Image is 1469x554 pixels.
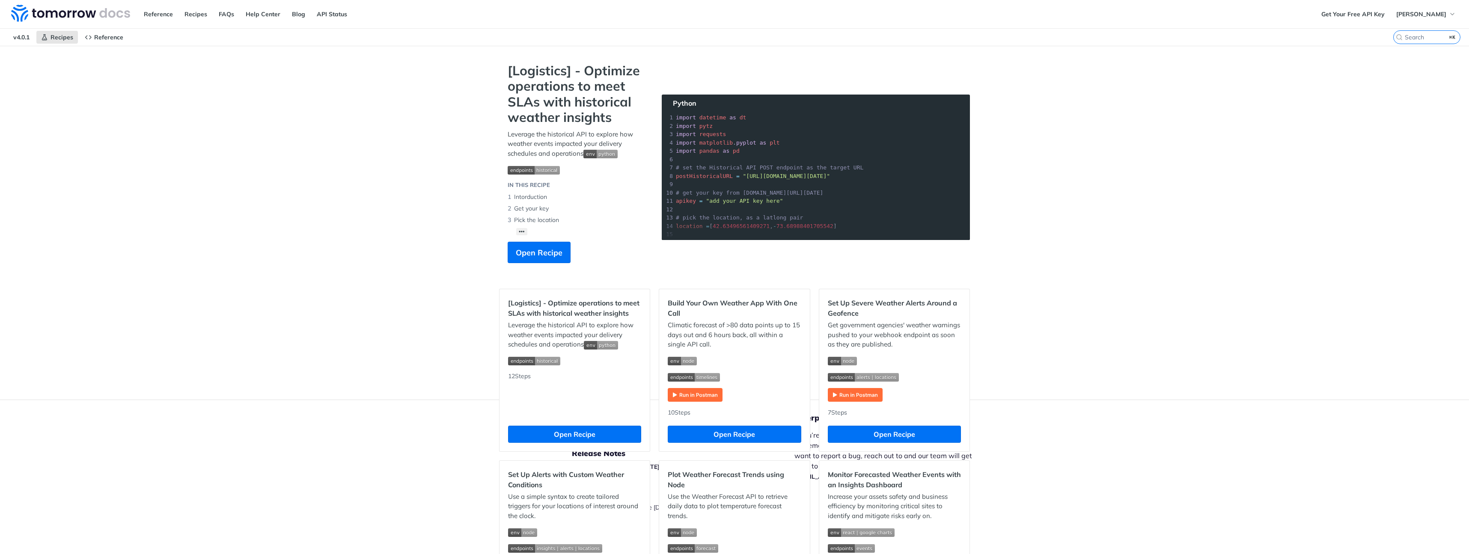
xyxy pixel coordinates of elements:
[583,150,618,158] img: env
[668,298,801,318] h2: Build Your Own Weather App With One Call
[11,5,130,22] img: Tomorrow.io Weather API Docs
[668,408,801,417] div: 10 Steps
[139,8,178,21] a: Reference
[241,8,285,21] a: Help Center
[828,527,961,537] span: Expand image
[668,469,801,490] h2: Plot Weather Forecast Trends using Node
[508,63,645,125] strong: [Logistics] - Optimize operations to meet SLAs with historical weather insights
[668,372,801,382] span: Expand image
[668,388,723,402] img: Run in Postman
[508,298,641,318] h2: [Logistics] - Optimize operations to meet SLAs with historical weather insights
[668,357,697,365] img: env
[828,372,961,382] span: Expand image
[668,527,801,537] span: Expand image
[828,528,895,537] img: env
[668,543,801,553] span: Expand image
[508,357,560,365] img: endpoint
[668,356,801,366] span: Expand image
[180,8,212,21] a: Recipes
[583,149,618,157] span: Expand image
[794,430,981,481] p: If you’re experiencing problems, have questions about implementing [DATE][DOMAIN_NAME] , or want ...
[36,31,78,44] a: Recipes
[828,544,875,553] img: endpoint
[508,356,641,366] span: Expand image
[508,214,645,226] li: Pick the location
[828,357,857,365] img: env
[828,426,961,443] button: Open Recipe
[668,426,801,443] button: Open Recipe
[828,373,899,382] img: endpoint
[1396,10,1446,18] span: [PERSON_NAME]
[508,130,645,159] p: Leverage the historical API to explore how weather events impacted your delivery schedules and op...
[828,298,961,318] h2: Set Up Severe Weather Alerts Around a Geofence
[828,469,961,490] h2: Monitor Forecasted Weather Events with an Insights Dashboard
[508,544,602,553] img: endpoint
[668,544,718,553] img: endpoint
[508,372,641,417] div: 12 Steps
[668,390,723,398] a: Expand image
[508,203,645,214] li: Get your key
[828,388,883,402] img: Run in Postman
[572,448,794,459] h5: Release Notes
[1317,8,1389,21] a: Get Your Free API Key
[287,8,310,21] a: Blog
[508,181,550,190] div: IN THIS RECIPE
[1396,34,1403,41] svg: Search
[828,408,961,417] div: 7 Steps
[80,31,128,44] a: Reference
[516,228,527,235] button: •••
[508,469,641,490] h2: Set Up Alerts with Custom Weather Conditions
[516,247,562,258] span: Open Recipe
[94,33,123,41] span: Reference
[668,320,801,350] p: Climatic forecast of >80 data points up to 15 days out and 6 hours back, all within a single API ...
[668,492,801,521] p: Use the Weather Forecast API to retrieve daily data to plot temperature forecast trends.
[508,320,641,350] p: Leverage the historical API to explore how weather events impacted your delivery schedules and op...
[508,543,641,553] span: Expand image
[584,341,618,350] img: env
[828,356,961,366] span: Expand image
[312,8,352,21] a: API Status
[828,320,961,350] p: Get government agencies' weather warnings pushed to your webhook endpoint as soon as they are pub...
[51,33,73,41] span: Recipes
[508,166,560,175] img: endpoint
[508,165,645,175] span: Expand image
[668,373,720,382] img: endpoint
[214,8,239,21] a: FAQs
[828,492,961,521] p: Increase your assets safety and business efficiency by monitoring critical sites to identify and ...
[668,528,697,537] img: env
[508,492,641,521] p: Use a simple syntax to create tailored triggers for your locations of interest around the clock.
[1447,33,1458,41] kbd: ⌘K
[508,191,645,203] li: Intorduction
[1392,8,1460,21] button: [PERSON_NAME]
[508,426,641,443] button: Open Recipe
[828,543,961,553] span: Expand image
[584,340,618,348] span: Expand image
[508,242,571,263] button: Open Recipe
[508,528,537,537] img: env
[828,390,883,398] a: Expand image
[508,527,641,537] span: Expand image
[9,31,34,44] span: v4.0.1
